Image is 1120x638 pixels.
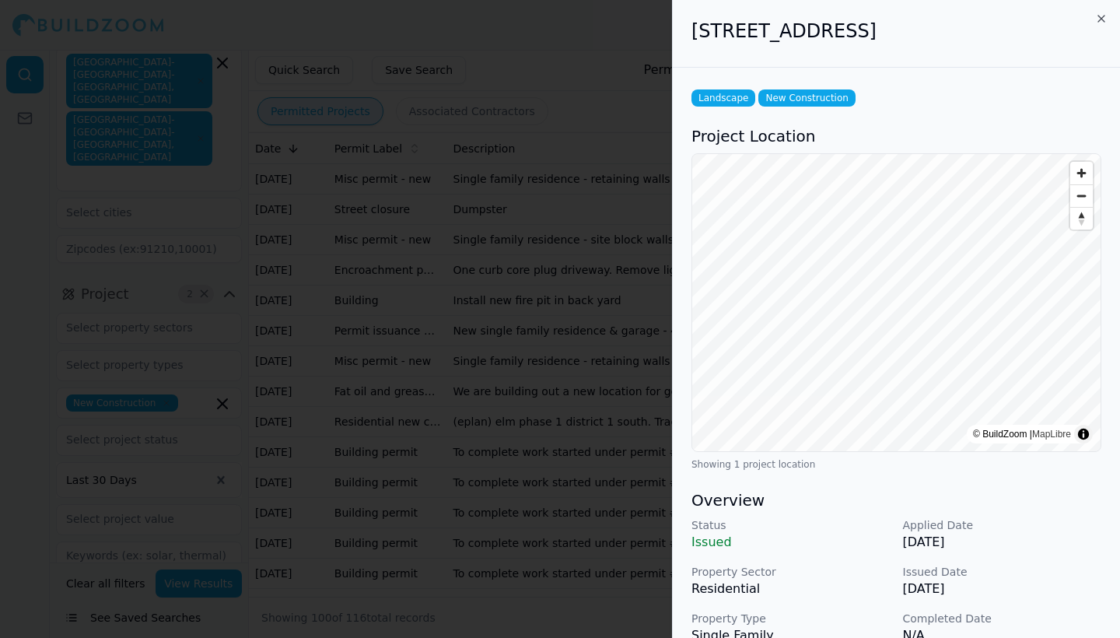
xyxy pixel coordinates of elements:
p: Applied Date [903,517,1102,533]
div: Showing 1 project location [691,458,1101,471]
h3: Project Location [691,125,1101,147]
span: Landscape [691,89,755,107]
p: Issued Date [903,564,1102,580]
p: Property Type [691,611,891,626]
p: Status [691,517,891,533]
button: Zoom in [1070,162,1093,184]
p: Completed Date [903,611,1102,626]
h3: Overview [691,489,1101,511]
span: New Construction [758,89,855,107]
button: Reset bearing to north [1070,207,1093,230]
p: [DATE] [903,580,1102,598]
p: Issued [691,533,891,552]
canvas: Map [692,154,1101,451]
a: MapLibre [1032,429,1071,440]
summary: Toggle attribution [1074,425,1093,443]
p: [DATE] [903,533,1102,552]
h2: [STREET_ADDRESS] [691,19,1101,44]
p: Residential [691,580,891,598]
button: Zoom out [1070,184,1093,207]
div: © BuildZoom | [973,426,1071,442]
p: Property Sector [691,564,891,580]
